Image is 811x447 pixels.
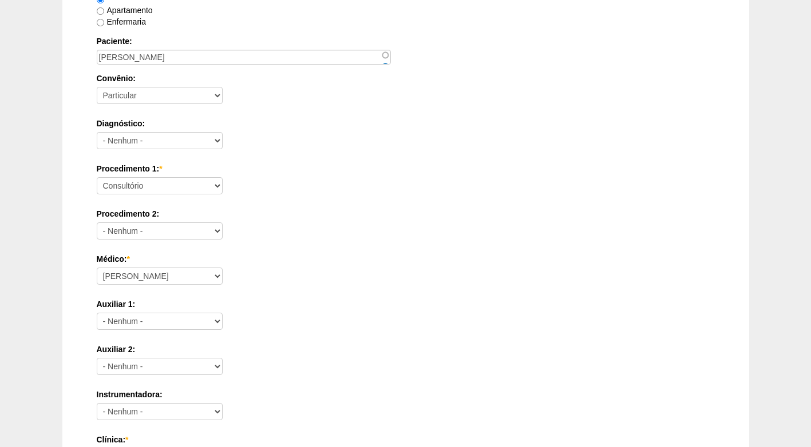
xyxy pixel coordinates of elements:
label: Paciente: [97,35,715,47]
label: Procedimento 1: [97,163,715,174]
label: Médico: [97,253,715,265]
label: Procedimento 2: [97,208,715,219]
label: Apartamento [97,6,153,15]
label: Auxiliar 1: [97,298,715,310]
span: Este campo é obrigatório. [159,164,162,173]
input: Enfermaria [97,19,104,26]
label: Convênio: [97,73,715,84]
label: Clínica: [97,434,715,445]
span: Este campo é obrigatório. [125,435,128,444]
label: Instrumentadora: [97,389,715,400]
label: Diagnóstico: [97,118,715,129]
span: Este campo é obrigatório. [126,254,129,264]
label: Auxiliar 2: [97,344,715,355]
input: Apartamento [97,7,104,15]
label: Enfermaria [97,17,146,26]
